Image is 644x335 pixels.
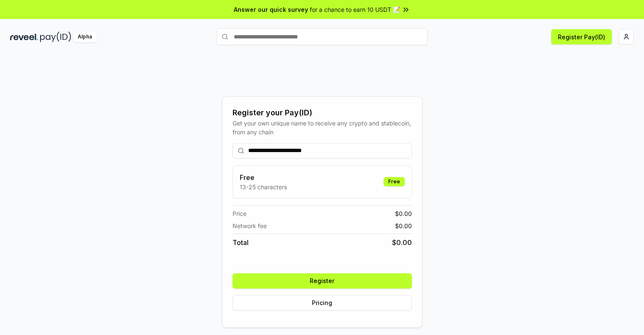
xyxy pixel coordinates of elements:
[551,29,612,44] button: Register Pay(ID)
[40,32,71,42] img: pay_id
[233,237,249,248] span: Total
[233,221,267,230] span: Network fee
[240,172,287,182] h3: Free
[310,5,400,14] span: for a chance to earn 10 USDT 📝
[395,221,412,230] span: $ 0.00
[392,237,412,248] span: $ 0.00
[395,209,412,218] span: $ 0.00
[233,107,412,119] div: Register your Pay(ID)
[73,32,97,42] div: Alpha
[233,273,412,289] button: Register
[233,295,412,310] button: Pricing
[240,182,287,191] p: 13-25 characters
[233,209,246,218] span: Price
[10,32,38,42] img: reveel_dark
[233,119,412,136] div: Get your own unique name to receive any crypto and stablecoin, from any chain
[384,177,405,186] div: Free
[234,5,308,14] span: Answer our quick survey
